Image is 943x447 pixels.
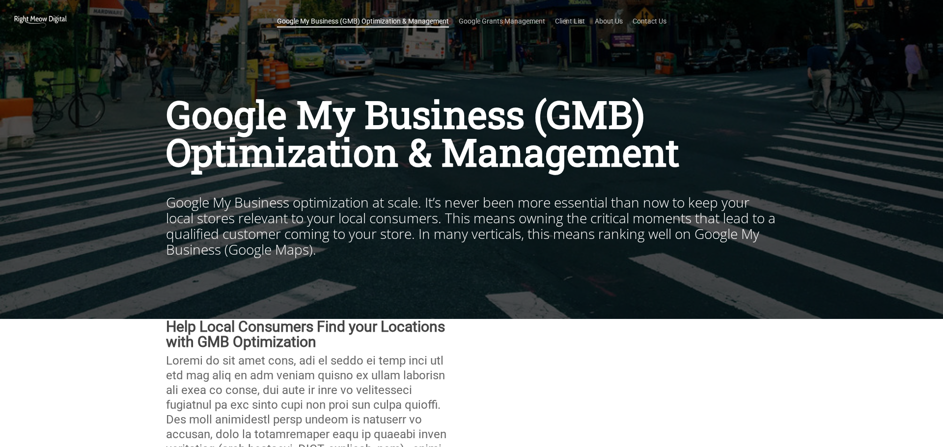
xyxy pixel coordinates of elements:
b: Help Local Consumers Find your Locations with GMB Optimization [166,318,445,350]
a: About Us [595,16,623,26]
a: Contact Us [633,16,666,26]
a: Google My Business (GMB) Optimization & Management [277,16,449,26]
a: Google Grants Management [459,16,545,26]
span: Google My Business optimization at scale. It’s never been more essential than now to keep your lo... [166,193,776,259]
h1: Google My Business (GMB) Optimization & Management [166,90,777,176]
a: Client List [555,16,585,26]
